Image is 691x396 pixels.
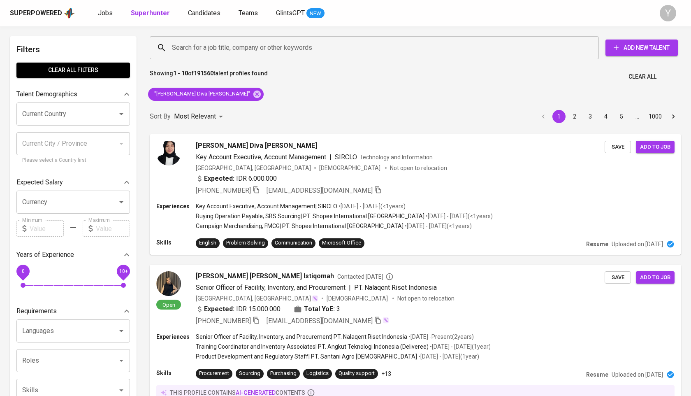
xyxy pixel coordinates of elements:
img: 30f3b88ebd724e5085958da1d24e3444.jpg [156,271,181,296]
div: … [631,112,644,121]
button: Go to page 1000 [646,110,664,123]
span: Add to job [640,142,670,152]
div: Sourcing [239,370,260,377]
div: Quality support [339,370,375,377]
p: Not open to relocation [397,294,454,303]
p: Sort By [150,112,171,121]
p: Experiences [156,333,196,341]
span: 0 [21,268,24,274]
span: Save [609,273,627,282]
span: NEW [306,9,325,18]
button: Add to job [636,141,675,154]
h6: Filters [16,43,130,56]
a: Superpoweredapp logo [10,7,75,19]
button: Clear All [625,69,660,84]
a: Candidates [188,8,222,19]
p: Showing of talent profiles found [150,69,268,84]
b: Expected: [204,174,234,184]
div: Years of Experience [16,247,130,263]
span: PT. Nalaqent Riset Indonesia [354,284,437,291]
span: Senior Officer of Facility, Inventory, and Procurement [196,284,345,291]
span: Clear All [628,72,656,82]
div: Most Relevant [174,109,226,124]
input: Value [96,220,130,237]
div: Y [660,5,676,21]
p: • [DATE] - [DATE] ( <1 years ) [424,212,493,220]
span: Open [159,301,179,308]
button: Go to page 5 [615,110,628,123]
span: 3 [336,304,340,314]
span: SIRCLO [335,153,357,161]
div: Superpowered [10,9,62,18]
span: Technology and Information [359,154,433,161]
button: Open [116,325,127,337]
b: Total YoE: [304,304,335,314]
span: "[PERSON_NAME] Diva [PERSON_NAME]" [148,90,255,98]
p: Uploaded on [DATE] [612,240,663,248]
button: Open [116,108,127,120]
button: Clear All filters [16,63,130,78]
p: Expected Salary [16,177,63,187]
button: Open [116,355,127,366]
span: [DEMOGRAPHIC_DATA] [319,164,382,172]
span: Candidates [188,9,220,17]
span: [PHONE_NUMBER] [196,317,251,325]
p: Talent Demographics [16,89,77,99]
span: Add to job [640,273,670,282]
a: [PERSON_NAME] Diva [PERSON_NAME]Key Account Executive, Account Management|SIRCLOTechnology and In... [150,134,681,255]
a: Teams [239,8,260,19]
b: 1 - 10 [173,70,188,77]
span: [PERSON_NAME] [PERSON_NAME] Istiqomah [196,271,334,281]
span: [PERSON_NAME] Diva [PERSON_NAME] [196,141,317,151]
img: e5c7907aa2c181d609680d221f80b26f.jpeg [156,141,181,165]
div: English [199,239,216,247]
p: • [DATE] - [DATE] ( <1 years ) [337,202,406,210]
p: Product Development and Regulatory Staff | PT. Santani Agro [DEMOGRAPHIC_DATA] [196,352,417,361]
button: Add New Talent [605,40,678,56]
span: Key Account Executive, Account Management [196,153,326,161]
a: GlintsGPT NEW [276,8,325,19]
b: Superhunter [131,9,170,17]
div: Expected Salary [16,174,130,191]
div: Problem Solving [226,239,265,247]
div: Communication [275,239,312,247]
span: Contacted [DATE] [337,273,394,281]
button: Add to job [636,271,675,284]
span: Teams [239,9,258,17]
button: page 1 [552,110,566,123]
a: Jobs [98,8,114,19]
p: • [DATE] - [DATE] ( 1 year ) [429,342,491,351]
button: Go to page 4 [599,110,612,123]
p: Please select a Country first [22,156,124,165]
button: Open [116,196,127,208]
p: Experiences [156,202,196,210]
span: | [329,152,332,162]
input: Value [30,220,64,237]
div: Requirements [16,303,130,319]
p: • [DATE] - Present ( 2 years ) [407,333,474,341]
p: Uploaded on [DATE] [612,370,663,379]
p: • [DATE] - [DATE] ( 1 year ) [417,352,479,361]
p: Skills [156,238,196,247]
div: "[PERSON_NAME] Diva [PERSON_NAME]" [148,88,264,101]
p: Training Coordinator and Inventory Associates | PT. Angkut Teknologi Indonesia (Deliveree) [196,342,429,351]
p: Campaign Merchandising, FMCG | PT. Shopee International [GEOGRAPHIC_DATA] [196,222,403,230]
span: GlintsGPT [276,9,305,17]
nav: pagination navigation [536,110,681,123]
b: 191560 [194,70,213,77]
p: Skills [156,369,196,377]
p: Resume [586,370,608,379]
p: Key Account Executive, Account Management | SIRCLO [196,202,337,210]
button: Save [605,271,631,284]
img: magic_wand.svg [383,317,389,324]
div: [GEOGRAPHIC_DATA], [GEOGRAPHIC_DATA] [196,164,311,172]
div: Microsoft Office [322,239,361,247]
span: Jobs [98,9,113,17]
img: magic_wand.svg [312,295,318,302]
span: AI-generated [236,389,276,396]
div: IDR 15.000.000 [196,304,281,314]
div: Logistics [306,370,329,377]
div: [GEOGRAPHIC_DATA], [GEOGRAPHIC_DATA] [196,294,318,303]
div: Purchasing [270,370,297,377]
svg: By Batam recruiter [385,273,394,281]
